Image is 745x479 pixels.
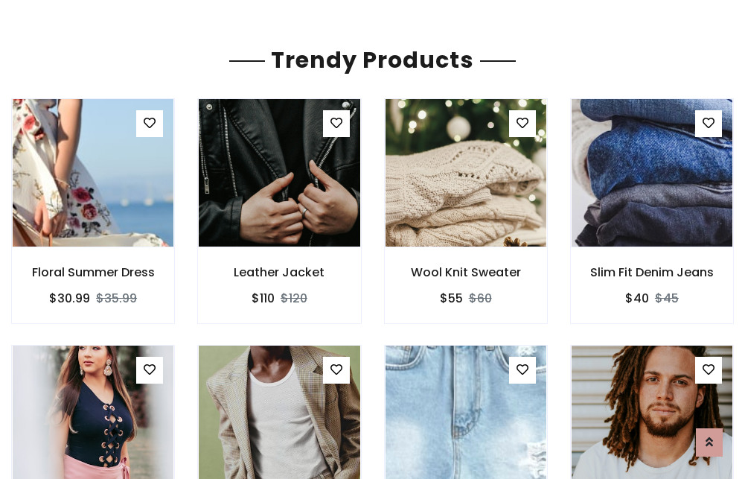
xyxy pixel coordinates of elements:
h6: Slim Fit Denim Jeans [571,265,733,279]
span: Trendy Products [265,44,480,76]
h6: $30.99 [49,291,90,305]
del: $60 [469,290,492,307]
del: $35.99 [96,290,137,307]
h6: Floral Summer Dress [12,265,174,279]
h6: Wool Knit Sweater [385,265,547,279]
h6: $40 [625,291,649,305]
h6: $55 [440,291,463,305]
h6: Leather Jacket [198,265,360,279]
del: $45 [655,290,679,307]
del: $120 [281,290,307,307]
h6: $110 [252,291,275,305]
